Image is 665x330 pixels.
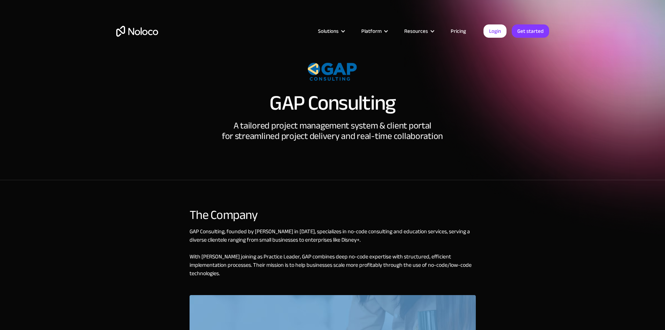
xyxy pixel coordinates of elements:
a: home [116,26,158,37]
a: Pricing [442,27,475,36]
div: Platform [361,27,382,36]
div: The Company [190,208,476,222]
div: Platform [353,27,396,36]
div: Resources [404,27,428,36]
div: , founded by [PERSON_NAME] in [DATE], specializes in no-code consulting and education services, s... [190,227,476,295]
div: Resources [396,27,442,36]
h1: GAP Consulting [269,93,395,113]
a: Get started [512,24,549,38]
div: Solutions [318,27,339,36]
div: Solutions [309,27,353,36]
div: A tailored project management system & client portal for streamlined project delivery and real-ti... [222,120,443,141]
a: GAP Consulting [190,226,224,237]
a: Login [483,24,507,38]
